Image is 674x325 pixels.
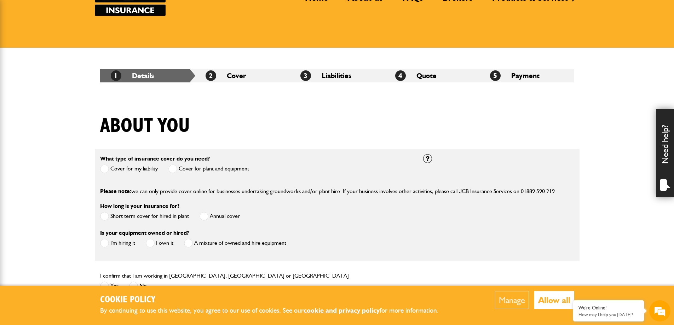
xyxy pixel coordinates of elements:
[290,69,385,82] li: Liabilities
[100,203,179,209] label: How long is your insurance for?
[479,69,574,82] li: Payment
[168,164,249,173] label: Cover for plant and equipment
[116,4,133,21] div: Minimize live chat window
[129,282,147,290] label: No
[9,128,129,212] textarea: Type your message and hit 'Enter'
[184,239,286,248] label: A mixture of owned and hire equipment
[9,65,129,81] input: Enter your last name
[578,312,639,317] p: How may I help you today?
[12,39,30,49] img: d_20077148190_company_1631870298795_20077148190
[100,305,450,316] p: By continuing to use this website, you agree to our use of cookies. See our for more information.
[304,306,380,314] a: cookie and privacy policy
[100,273,349,279] label: I confirm that I am working in [GEOGRAPHIC_DATA], [GEOGRAPHIC_DATA] or [GEOGRAPHIC_DATA]
[96,218,128,227] em: Start Chat
[534,291,574,309] button: Allow all
[146,239,173,248] label: I own it
[9,86,129,102] input: Enter your email address
[100,156,210,162] label: What type of insurance cover do you need?
[100,114,190,138] h1: About you
[37,40,119,49] div: Chat with us now
[100,188,131,195] span: Please note:
[195,69,290,82] li: Cover
[395,70,406,81] span: 4
[100,187,574,196] p: we can only provide cover online for businesses undertaking groundworks and/or plant hire. If you...
[206,70,216,81] span: 2
[111,70,121,81] span: 1
[578,305,639,311] div: We're Online!
[200,212,240,221] label: Annual cover
[100,69,195,82] li: Details
[385,69,479,82] li: Quote
[9,107,129,123] input: Enter your phone number
[100,230,189,236] label: Is your equipment owned or hired?
[100,212,189,221] label: Short term cover for hired in plant
[495,291,529,309] button: Manage
[300,70,311,81] span: 3
[100,164,158,173] label: Cover for my liability
[100,282,119,290] label: Yes
[490,70,501,81] span: 5
[100,239,135,248] label: I'm hiring it
[656,109,674,197] div: Need help?
[100,295,450,306] h2: Cookie Policy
